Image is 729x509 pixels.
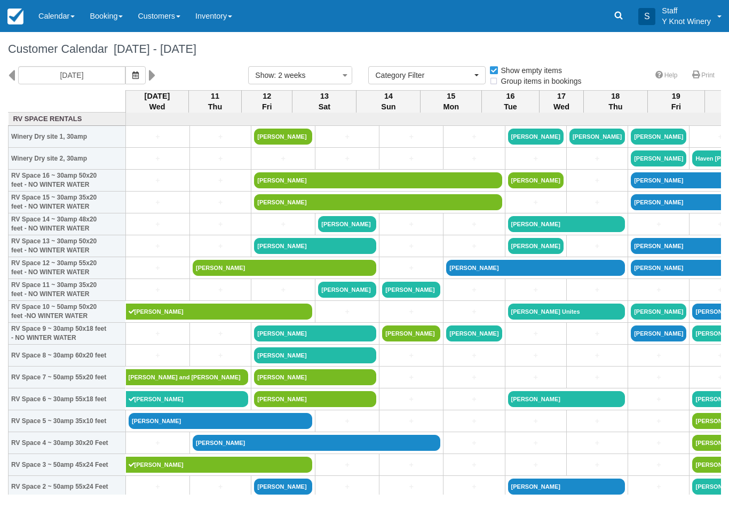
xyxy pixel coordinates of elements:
[569,372,625,383] a: +
[446,481,502,492] a: +
[129,328,187,339] a: +
[375,70,472,81] span: Category Filter
[421,90,482,113] th: 15 Mon
[569,197,625,208] a: +
[129,413,312,429] a: [PERSON_NAME]
[7,9,23,25] img: checkfront-main-nav-mini-logo.png
[9,476,126,498] th: RV Space 2 ~ 50amp 55x24 Feet
[318,282,376,298] a: [PERSON_NAME]
[318,416,376,427] a: +
[193,284,248,296] a: +
[638,8,655,25] div: S
[446,306,502,317] a: +
[569,241,625,252] a: +
[254,194,502,210] a: [PERSON_NAME]
[356,90,421,113] th: 14 Sun
[318,153,376,164] a: +
[126,457,313,473] a: [PERSON_NAME]
[9,126,126,148] th: Winery Dry site 1, 30amp
[8,43,721,55] h1: Customer Calendar
[193,153,248,164] a: +
[631,394,686,405] a: +
[508,197,564,208] a: +
[446,350,502,361] a: +
[193,481,248,492] a: +
[255,71,274,79] span: Show
[569,328,625,339] a: +
[631,459,686,471] a: +
[446,260,625,276] a: [PERSON_NAME]
[129,438,187,449] a: +
[508,284,564,296] a: +
[129,284,187,296] a: +
[9,345,126,367] th: RV Space 8 ~ 30amp 60x20 feet
[193,350,248,361] a: +
[9,257,126,279] th: RV Space 12 ~ 30amp 55x20 feet - NO WINTER WATER
[382,219,440,230] a: +
[242,90,292,113] th: 12 Fri
[649,68,684,83] a: Help
[508,372,564,383] a: +
[489,66,570,74] span: Show empty items
[631,416,686,427] a: +
[9,192,126,213] th: RV Space 15 ~ 30amp 35x20 feet - NO WINTER WATER
[508,238,564,254] a: [PERSON_NAME]
[9,454,126,476] th: RV Space 3 ~ 50amp 45x24 Feet
[382,459,440,471] a: +
[631,219,686,230] a: +
[129,175,187,186] a: +
[631,372,686,383] a: +
[508,479,625,495] a: [PERSON_NAME]
[540,90,584,113] th: 17 Wed
[9,432,126,454] th: RV Space 4 ~ 30amp 30x20 Feet
[382,394,440,405] a: +
[129,153,187,164] a: +
[254,284,312,296] a: +
[9,148,126,170] th: Winery Dry site 2, 30amp
[446,241,502,252] a: +
[126,369,249,385] a: [PERSON_NAME] and [PERSON_NAME]
[508,304,625,320] a: [PERSON_NAME] Unites
[254,479,312,495] a: [PERSON_NAME]
[254,172,502,188] a: [PERSON_NAME]
[254,129,312,145] a: [PERSON_NAME]
[382,481,440,492] a: +
[129,219,187,230] a: +
[508,416,564,427] a: +
[129,131,187,142] a: +
[662,5,711,16] p: Staff
[569,153,625,164] a: +
[446,131,502,142] a: +
[254,238,376,254] a: [PERSON_NAME]
[129,241,187,252] a: +
[446,325,502,341] a: [PERSON_NAME]
[382,306,440,317] a: +
[508,391,625,407] a: [PERSON_NAME]
[9,323,126,345] th: RV Space 9 ~ 30amp 50x18 feet - NO WINTER WATER
[446,372,502,383] a: +
[569,350,625,361] a: +
[446,459,502,471] a: +
[647,90,704,113] th: 19 Fri
[254,153,312,164] a: +
[193,219,248,230] a: +
[446,284,502,296] a: +
[318,306,376,317] a: +
[446,153,502,164] a: +
[254,369,376,385] a: [PERSON_NAME]
[446,219,502,230] a: +
[193,175,248,186] a: +
[254,325,376,341] a: [PERSON_NAME]
[382,241,440,252] a: +
[274,71,305,79] span: : 2 weeks
[569,129,625,145] a: [PERSON_NAME]
[631,350,686,361] a: +
[382,416,440,427] a: +
[318,459,376,471] a: +
[126,90,189,113] th: [DATE] Wed
[631,438,686,449] a: +
[446,394,502,405] a: +
[9,170,126,192] th: RV Space 16 ~ 30amp 50x20 feet - NO WINTER WATER
[631,325,686,341] a: [PERSON_NAME]
[569,175,625,186] a: +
